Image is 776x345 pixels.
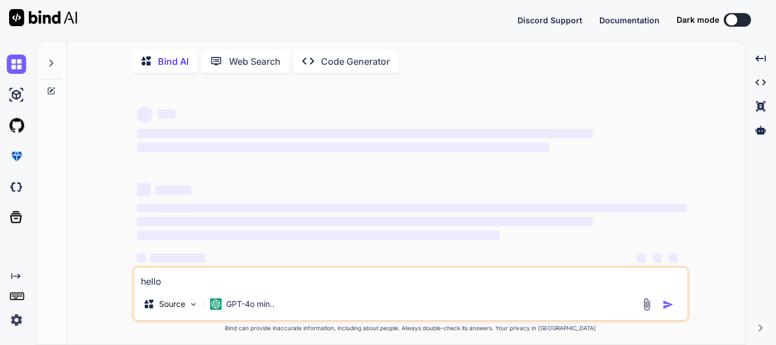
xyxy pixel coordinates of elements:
span: ‌ [137,231,500,240]
img: Bind AI [9,9,77,26]
img: Pick Models [189,300,198,309]
span: ‌ [137,106,153,122]
img: chat [7,55,26,74]
span: ‌ [137,203,687,213]
span: ‌ [137,253,146,263]
span: ‌ [151,253,205,263]
img: darkCloudIdeIcon [7,177,26,197]
span: ‌ [669,253,678,263]
img: settings [7,310,26,330]
img: ai-studio [7,85,26,105]
span: ‌ [137,129,593,138]
p: Source [159,298,185,310]
span: Dark mode [677,14,719,26]
p: Code Generator [321,55,390,68]
span: ‌ [155,185,191,194]
img: githubLight [7,116,26,135]
span: Documentation [599,15,660,25]
span: ‌ [637,253,646,263]
span: ‌ [137,183,151,197]
img: icon [662,299,674,310]
span: ‌ [653,253,662,263]
span: ‌ [137,143,549,152]
span: ‌ [137,217,593,226]
button: Documentation [599,14,660,26]
img: GPT-4o mini [210,298,222,310]
p: Bind AI [158,55,189,68]
span: Discord Support [518,15,582,25]
p: GPT-4o min.. [226,298,274,310]
span: ‌ [157,110,176,119]
img: premium [7,147,26,166]
p: Web Search [229,55,281,68]
img: attachment [640,298,653,311]
button: Discord Support [518,14,582,26]
p: Bind can provide inaccurate information, including about people. Always double-check its answers.... [132,324,689,332]
textarea: hello [134,268,687,288]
